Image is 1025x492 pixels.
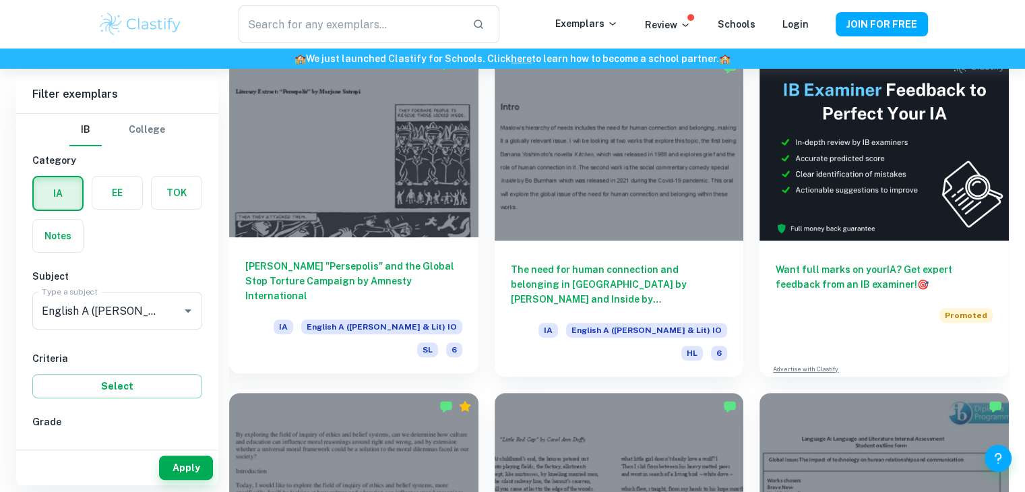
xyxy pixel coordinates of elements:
img: Marked [989,400,1002,413]
h6: Criteria [32,351,202,366]
div: Filter type choice [69,114,165,146]
button: Help and Feedback [985,445,1012,472]
h6: [PERSON_NAME] "Persepolis" and the Global Stop Torture Campaign by Amnesty International [245,259,462,303]
span: 6 [711,346,727,361]
button: EE [92,177,142,209]
label: Type a subject [42,286,98,297]
button: Select [32,374,202,398]
button: TOK [152,177,201,209]
span: 🏫 [294,53,306,64]
h6: Grade [32,414,202,429]
p: Exemplars [555,16,618,31]
div: Premium [458,57,472,71]
span: HL [681,346,703,361]
span: English A ([PERSON_NAME] & Lit) IO [566,323,727,338]
input: Search for any exemplars... [239,5,461,43]
h6: Category [32,153,202,168]
button: IB [69,114,102,146]
span: IA [538,323,558,338]
button: Notes [33,220,83,252]
span: 6 [108,443,114,458]
button: JOIN FOR FREE [836,12,928,36]
a: Advertise with Clastify [773,365,838,374]
a: Schools [718,19,755,30]
span: 7 [67,443,73,458]
div: Premium [458,400,472,413]
span: 🎯 [917,279,929,290]
h6: Want full marks on your IA ? Get expert feedback from an IB examiner! [776,262,993,292]
img: Marked [723,400,737,413]
button: IA [34,177,82,210]
span: 5 [148,443,154,458]
button: College [129,114,165,146]
a: Login [782,19,809,30]
p: Review [645,18,691,32]
a: Want full marks on yourIA? Get expert feedback from an IB examiner!PromotedAdvertise with Clastify [759,54,1009,377]
img: Marked [439,400,453,413]
button: Apply [159,456,213,480]
span: SL [417,342,438,357]
span: Promoted [939,308,993,323]
img: Thumbnail [759,54,1009,241]
a: here [511,53,532,64]
h6: The need for human connection and belonging in [GEOGRAPHIC_DATA] by [PERSON_NAME] and Inside by [... [511,262,728,307]
h6: Subject [32,269,202,284]
span: IA [274,319,293,334]
img: Clastify logo [98,11,183,38]
h6: We just launched Clastify for Schools. Click to learn how to become a school partner. [3,51,1022,66]
span: 6 [446,342,462,357]
button: Open [179,301,197,320]
a: [PERSON_NAME] "Persepolis" and the Global Stop Torture Campaign by Amnesty InternationalIAEnglish... [229,54,478,377]
a: The need for human connection and belonging in [GEOGRAPHIC_DATA] by [PERSON_NAME] and Inside by [... [495,54,744,377]
span: 🏫 [719,53,731,64]
h6: Filter exemplars [16,75,218,113]
span: English A ([PERSON_NAME] & Lit) IO [301,319,462,334]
